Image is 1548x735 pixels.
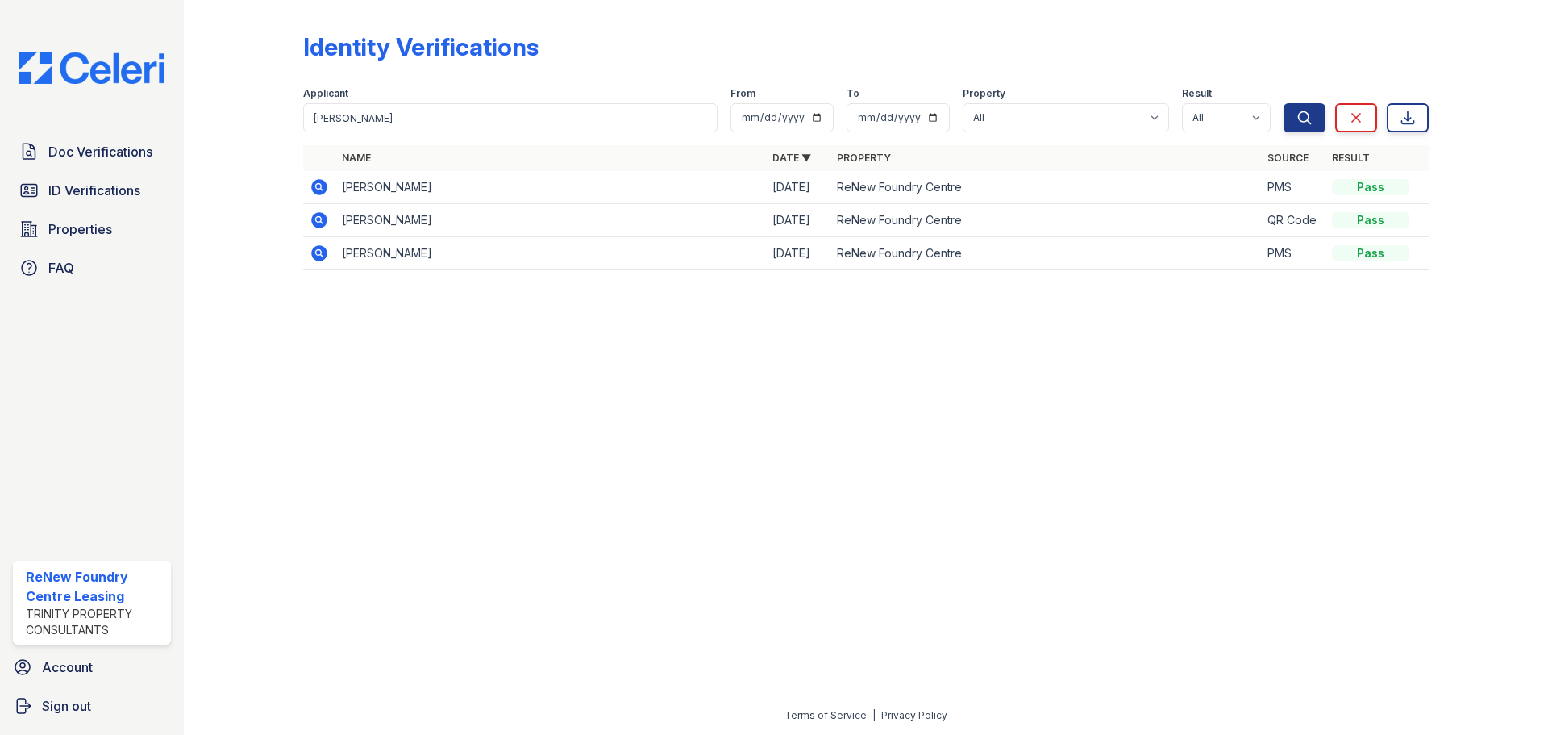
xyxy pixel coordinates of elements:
span: FAQ [48,258,74,278]
td: [DATE] [766,171,830,204]
a: Result [1332,152,1370,164]
div: Trinity Property Consultants [26,606,164,638]
a: Properties [13,213,171,245]
td: [PERSON_NAME] [335,237,766,270]
a: Sign out [6,690,177,722]
img: CE_Logo_Blue-a8612792a0a2168367f1c8372b55b34899dd931a85d93a1a3d3e32e68fde9ad4.png [6,52,177,84]
span: Properties [48,219,112,239]
span: Account [42,658,93,677]
input: Search by name or phone number [303,103,718,132]
td: ReNew Foundry Centre [830,171,1261,204]
a: Name [342,152,371,164]
label: Applicant [303,87,348,100]
label: From [730,87,755,100]
div: | [872,709,876,721]
td: [PERSON_NAME] [335,171,766,204]
td: [PERSON_NAME] [335,204,766,237]
span: Sign out [42,696,91,716]
td: ReNew Foundry Centre [830,204,1261,237]
a: Account [6,651,177,683]
div: ReNew Foundry Centre Leasing [26,567,164,606]
a: Property [837,152,891,164]
a: Doc Verifications [13,136,171,168]
div: Pass [1332,245,1409,261]
div: Pass [1332,179,1409,195]
label: Property [963,87,1005,100]
span: Doc Verifications [48,142,152,161]
a: Date ▼ [772,152,811,164]
td: [DATE] [766,237,830,270]
a: Privacy Policy [881,709,947,721]
div: Identity Verifications [303,32,539,61]
a: Source [1267,152,1309,164]
td: [DATE] [766,204,830,237]
a: ID Verifications [13,174,171,207]
div: Pass [1332,212,1409,228]
label: To [847,87,859,100]
td: PMS [1261,237,1325,270]
a: FAQ [13,252,171,284]
td: ReNew Foundry Centre [830,237,1261,270]
td: PMS [1261,171,1325,204]
a: Terms of Service [784,709,867,721]
label: Result [1182,87,1212,100]
td: QR Code [1261,204,1325,237]
span: ID Verifications [48,181,140,200]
